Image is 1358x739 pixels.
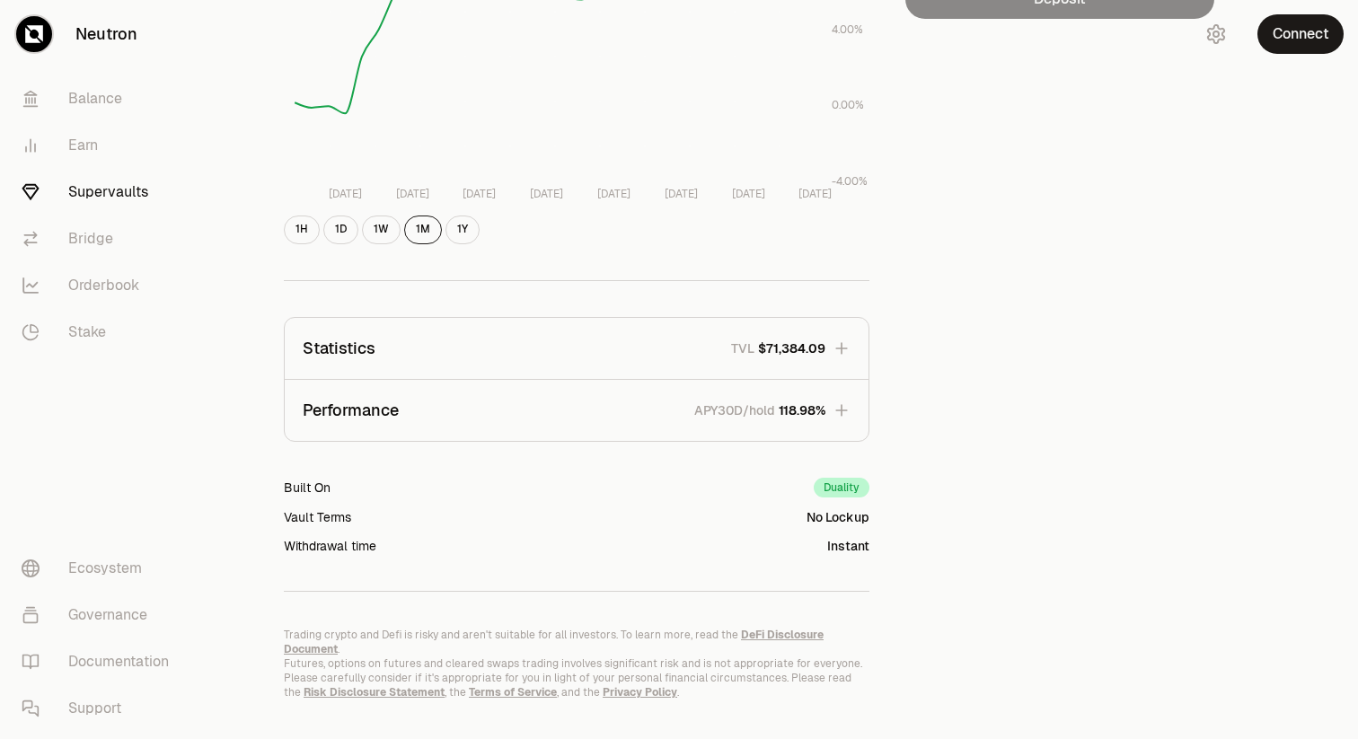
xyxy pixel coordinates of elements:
[285,318,869,379] button: StatisticsTVL$71,384.09
[303,336,375,361] p: Statistics
[362,216,401,244] button: 1W
[758,339,825,357] span: $71,384.09
[7,122,194,169] a: Earn
[832,98,864,112] tspan: 0.00%
[798,187,832,201] tspan: [DATE]
[7,545,194,592] a: Ecosystem
[1257,14,1344,54] button: Connect
[396,187,429,201] tspan: [DATE]
[323,216,358,244] button: 1D
[7,262,194,309] a: Orderbook
[284,479,331,497] div: Built On
[814,478,869,497] div: Duality
[603,685,677,699] a: Privacy Policy
[284,656,869,699] p: Futures, options on futures and cleared swaps trading involves significant risk and is not approp...
[285,380,869,441] button: PerformanceAPY30D/hold118.98%
[779,401,825,419] span: 118.98%
[7,309,194,356] a: Stake
[284,537,376,555] div: Withdrawal time
[530,187,563,201] tspan: [DATE]
[7,75,194,122] a: Balance
[304,685,445,699] a: Risk Disclosure Statement
[732,187,765,201] tspan: [DATE]
[7,685,194,732] a: Support
[445,216,480,244] button: 1Y
[827,537,869,555] div: Instant
[832,22,863,37] tspan: 4.00%
[469,685,557,699] a: Terms of Service
[597,187,630,201] tspan: [DATE]
[303,398,399,423] p: Performance
[404,216,442,244] button: 1M
[731,339,754,357] p: TVL
[7,169,194,216] a: Supervaults
[284,216,320,244] button: 1H
[7,592,194,638] a: Governance
[665,187,698,201] tspan: [DATE]
[284,628,869,656] p: Trading crypto and Defi is risky and aren't suitable for all investors. To learn more, read the .
[7,216,194,262] a: Bridge
[284,628,824,656] a: DeFi Disclosure Document
[7,638,194,685] a: Documentation
[463,187,496,201] tspan: [DATE]
[329,187,362,201] tspan: [DATE]
[284,508,351,526] div: Vault Terms
[832,174,868,189] tspan: -4.00%
[694,401,775,419] p: APY30D/hold
[807,508,869,526] div: No Lockup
